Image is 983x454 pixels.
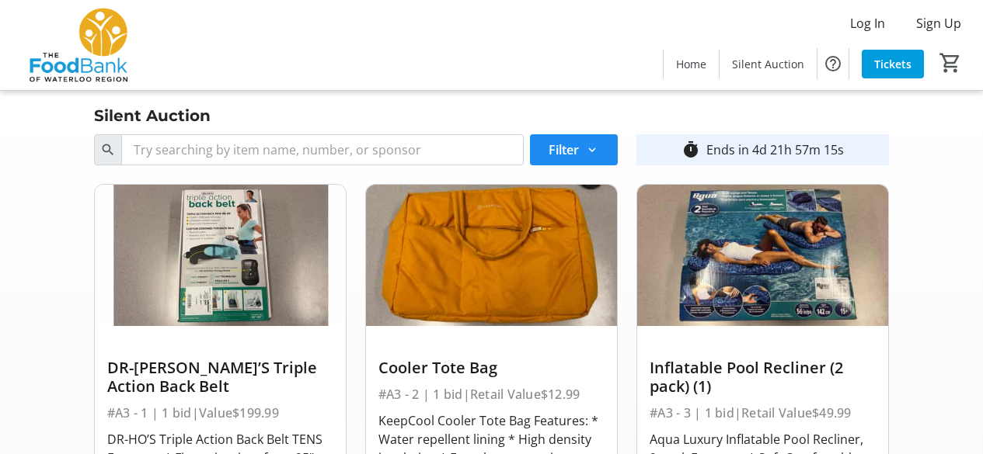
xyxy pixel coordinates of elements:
[650,402,876,424] div: #A3 - 3 | 1 bid | Retail Value $49.99
[366,185,617,326] img: Cooler Tote Bag
[862,50,924,78] a: Tickets
[838,11,898,36] button: Log In
[530,134,618,165] button: Filter
[9,6,148,84] img: The Food Bank of Waterloo Region's Logo
[107,359,333,396] div: DR-[PERSON_NAME]’S Triple Action Back Belt
[107,402,333,424] div: #A3 - 1 | 1 bid | Value $199.99
[650,359,876,396] div: Inflatable Pool Recliner (2 pack) (1)
[676,56,706,72] span: Home
[916,14,961,33] span: Sign Up
[681,140,700,159] mat-icon: timer_outline
[904,11,974,36] button: Sign Up
[936,49,964,77] button: Cart
[95,185,346,326] img: DR-HO’S Triple Action Back Belt
[732,56,804,72] span: Silent Auction
[850,14,885,33] span: Log In
[874,56,912,72] span: Tickets
[378,383,605,405] div: #A3 - 2 | 1 bid | Retail Value $12.99
[121,134,524,165] input: Try searching by item name, number, or sponsor
[85,103,220,128] div: Silent Auction
[549,140,579,159] span: Filter
[817,48,849,79] button: Help
[706,140,844,159] div: Ends in 4d 21h 57m 15s
[720,50,817,78] a: Silent Auction
[664,50,719,78] a: Home
[378,359,605,377] div: Cooler Tote Bag
[637,185,888,326] img: Inflatable Pool Recliner (2 pack) (1)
